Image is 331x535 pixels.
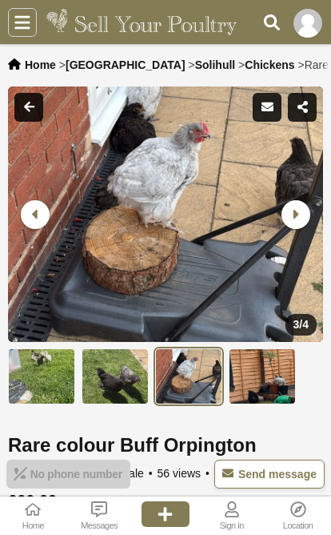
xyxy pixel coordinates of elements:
span: Messages [68,519,131,533]
img: Rare colour Buff Orpington - 3/4 [8,86,323,342]
a: Send message [214,460,325,489]
img: Rare colour Buff Orpington - 3 [155,348,222,404]
div: Previous slide [16,194,58,235]
span: Location [266,519,329,533]
span: Sign in [200,519,263,533]
li: 3 / 4 [8,86,323,342]
a: Sign in [198,497,265,535]
div: £60.00 [8,492,323,509]
a: Location [265,497,331,535]
a: [GEOGRAPHIC_DATA] [66,58,185,71]
img: Rare colour Buff Orpington - 1 [8,348,75,404]
li: > [59,58,185,71]
div: Next slide [273,194,315,235]
li: > [188,58,235,71]
div: / [285,314,317,336]
span: 56 views [158,467,211,480]
span: 3 [293,318,300,331]
img: Rare colour Buff Orpington - 4 [229,348,296,404]
a: Chickens [245,58,294,71]
a: No phone number [6,460,130,489]
span: Home [2,519,65,533]
li: > [238,58,294,71]
img: Rare colour Buff Orpington - 2 [82,348,149,404]
h1: Rare colour Buff Orpington [8,435,323,456]
span: 4 [302,318,309,331]
a: Home [25,58,56,71]
img: Sell Your Poultry [46,9,237,36]
a: Solihull [195,58,236,71]
span: Send message [238,468,317,481]
a: Messages [66,497,133,535]
span: No phone number [30,468,122,481]
img: Non-logged user [293,9,322,38]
